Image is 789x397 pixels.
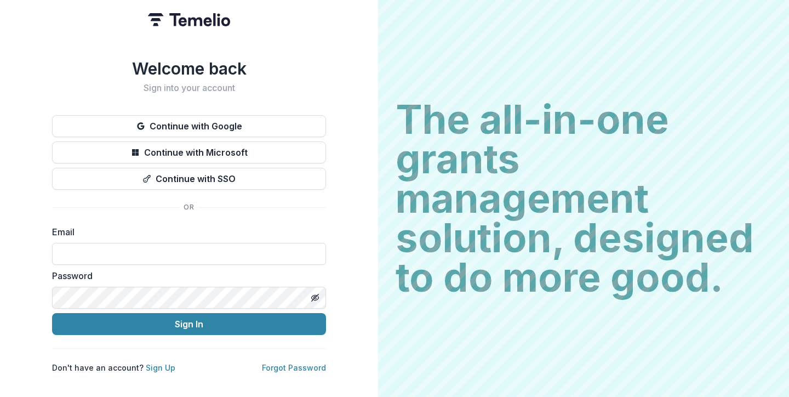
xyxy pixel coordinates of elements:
label: Password [52,269,319,282]
h1: Welcome back [52,59,326,78]
button: Continue with Microsoft [52,141,326,163]
button: Continue with SSO [52,168,326,190]
a: Sign Up [146,363,175,372]
a: Forgot Password [262,363,326,372]
h2: Sign into your account [52,83,326,93]
button: Continue with Google [52,115,326,137]
img: Temelio [148,13,230,26]
p: Don't have an account? [52,362,175,373]
label: Email [52,225,319,239]
button: Toggle password visibility [306,289,324,307]
button: Sign In [52,313,326,335]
